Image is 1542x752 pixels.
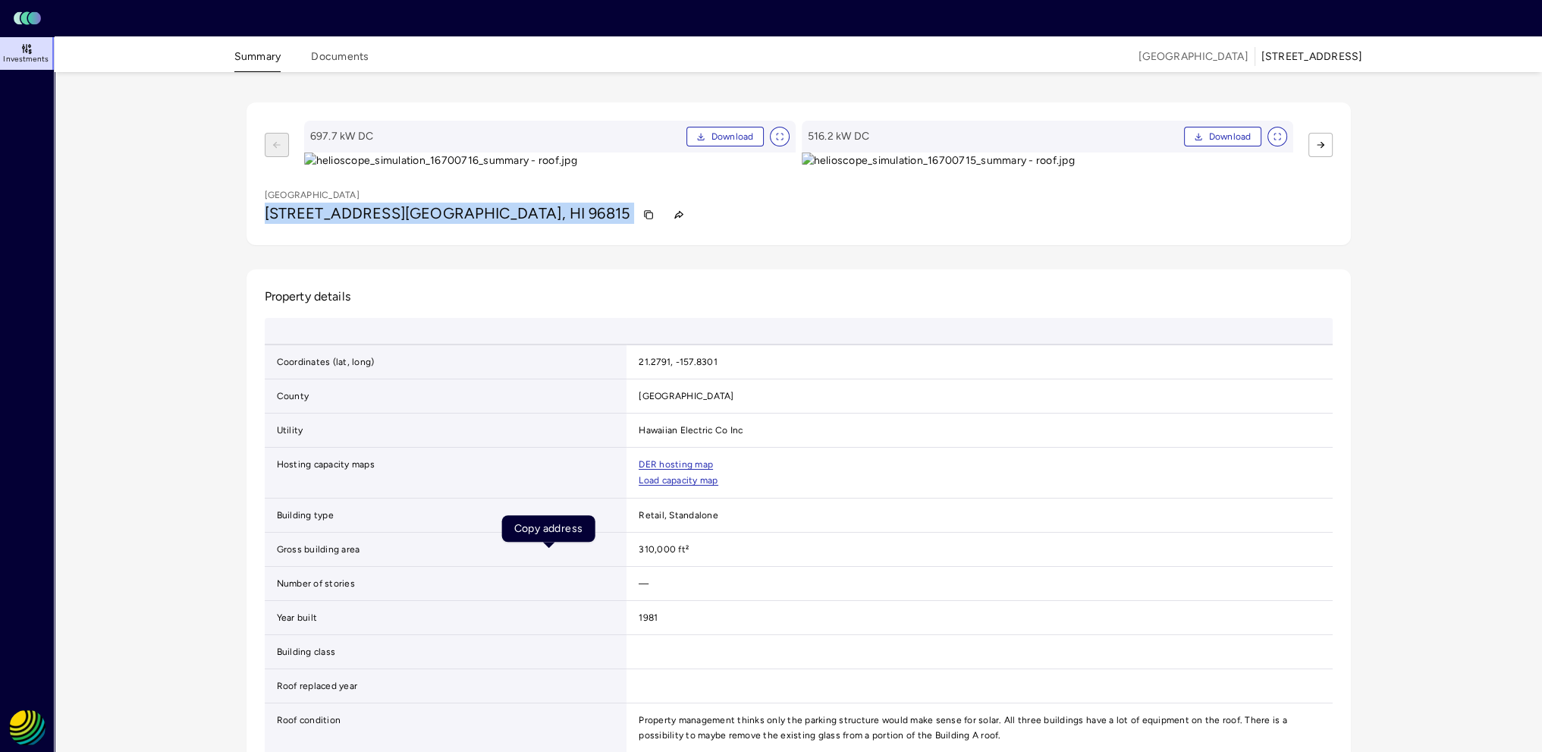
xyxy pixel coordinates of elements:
[265,669,627,703] td: Roof replaced year
[265,567,627,601] td: Number of stories
[1184,127,1261,146] button: Download PDF
[1261,49,1363,65] div: [STREET_ADDRESS]
[311,49,369,72] button: Documents
[1138,49,1248,65] span: [GEOGRAPHIC_DATA]
[265,635,627,669] td: Building class
[265,448,627,499] td: Hosting capacity maps
[502,515,595,542] div: Copy address
[9,710,46,746] img: REC Solar
[405,204,630,222] span: [GEOGRAPHIC_DATA], HI 96815
[627,345,1332,379] td: 21.2791, -157.8301
[639,460,713,470] a: DER hosting map
[627,533,1332,567] td: 310,000 ft²
[265,345,627,379] td: Coordinates (lat, long)
[265,379,627,414] td: County
[265,499,627,533] td: Building type
[265,288,1333,306] h2: Property details
[265,533,627,567] td: Gross building area
[711,129,754,144] span: Download
[265,187,360,203] p: [GEOGRAPHIC_DATA]
[265,414,627,448] td: Utility
[808,128,1178,145] span: 516.2 kW DC
[234,39,369,72] div: tabs
[627,601,1332,635] td: 1981
[770,127,790,146] button: View full size image
[627,379,1332,414] td: [GEOGRAPHIC_DATA]
[265,601,627,635] td: Year built
[686,127,764,146] button: Download PDF
[304,153,796,169] img: helioscope_simulation_16700716_summary - roof.jpg
[310,128,680,145] span: 697.7 kW DC
[3,55,49,64] span: Investments
[627,567,1332,601] td: —
[802,153,1293,169] img: helioscope_simulation_16700715_summary - roof.jpg
[639,476,718,486] a: Load capacity map
[1267,127,1287,146] button: View full size image
[234,49,281,72] button: Summary
[627,499,1332,533] td: Retail, Standalone
[1209,129,1252,144] span: Download
[627,414,1332,448] td: Hawaiian Electric Co Inc
[265,204,405,222] span: [STREET_ADDRESS]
